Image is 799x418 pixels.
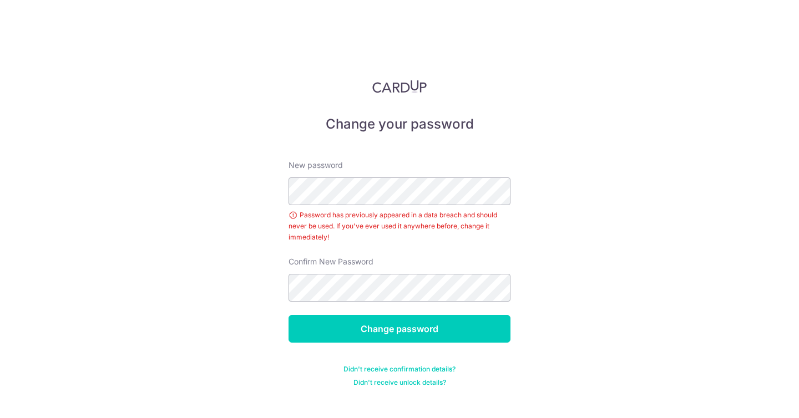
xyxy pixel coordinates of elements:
[289,210,510,243] div: Password has previously appeared in a data breach and should never be used. If you've ever used i...
[353,378,446,387] a: Didn't receive unlock details?
[289,256,373,267] label: Confirm New Password
[289,315,510,343] input: Change password
[289,115,510,133] h5: Change your password
[372,80,427,93] img: CardUp Logo
[343,365,456,374] a: Didn't receive confirmation details?
[289,160,343,171] label: New password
